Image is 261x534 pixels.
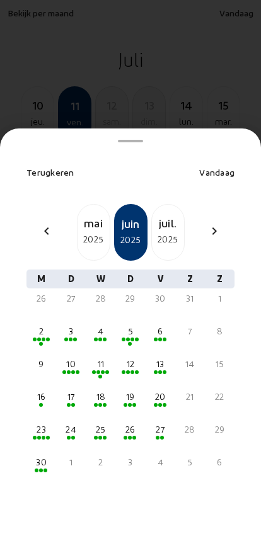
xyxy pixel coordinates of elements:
div: 29 [120,292,140,305]
div: W [86,270,115,288]
div: V [146,270,175,288]
div: 1 [210,292,229,305]
div: 25 [91,423,110,436]
div: D [56,270,86,288]
div: 26 [32,292,51,305]
div: 21 [180,390,200,403]
div: 3 [120,456,140,469]
div: mai [78,214,110,232]
div: 18 [91,390,110,403]
div: 26 [120,423,140,436]
div: juin [115,215,146,232]
mat-icon: chevron_right [207,224,222,239]
div: 2025 [78,232,110,247]
div: M [26,270,56,288]
div: 23 [32,423,51,436]
div: 12 [120,358,140,370]
div: 20 [151,390,170,403]
div: 28 [180,423,200,436]
div: 3 [61,325,81,338]
div: juil. [152,214,184,232]
div: 2 [91,456,110,469]
div: 8 [210,325,229,338]
div: 10 [61,358,81,370]
div: 2025 [152,232,184,247]
div: 5 [120,325,140,338]
div: 11 [91,358,110,370]
div: 24 [61,423,81,436]
div: 7 [180,325,200,338]
div: 13 [151,358,170,370]
div: 28 [91,292,110,305]
div: 4 [91,325,110,338]
div: 2 [32,325,51,338]
div: D [115,270,145,288]
div: 30 [151,292,170,305]
div: 6 [151,325,170,338]
mat-icon: chevron_left [39,224,54,239]
div: 5 [180,456,200,469]
div: 27 [61,292,81,305]
div: Z [205,270,235,288]
div: 9 [32,358,51,370]
div: Z [175,270,205,288]
span: Vandaag [199,167,235,178]
div: 1 [61,456,81,469]
div: 31 [180,292,200,305]
div: 22 [210,390,229,403]
div: 17 [61,390,81,403]
div: 15 [210,358,229,370]
div: 19 [120,390,140,403]
div: 6 [210,456,229,469]
div: 29 [210,423,229,436]
div: 2025 [115,232,146,247]
div: 14 [180,358,200,370]
div: 27 [151,423,170,436]
span: Terugkeren [26,167,74,178]
div: 4 [151,456,170,469]
div: 30 [32,456,51,469]
div: 16 [32,390,51,403]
